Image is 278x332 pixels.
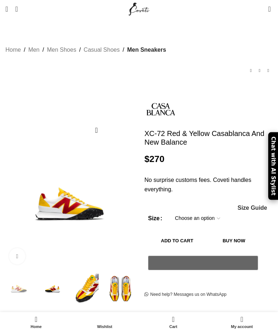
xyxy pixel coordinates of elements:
[38,273,68,304] img: Mens sneaker
[127,45,166,55] a: Men Sneakers
[208,314,277,330] a: My account
[144,175,273,194] p: No surprise customs fees. Coveti handles everything.
[211,324,273,329] span: My account
[47,45,76,55] a: Men Shoes
[144,292,227,298] a: Need help? Messages us on WhatsApp
[139,314,208,330] div: My cart
[2,314,71,330] a: Home
[127,5,151,12] a: Site logo
[264,66,273,75] a: Next product
[237,205,267,211] a: Size Guide
[269,4,274,9] span: 0
[5,45,166,55] nav: Breadcrumb
[84,45,120,55] a: Casual Shoes
[147,274,260,275] iframe: Secure payment input frame
[148,214,162,223] label: Size
[210,233,258,248] button: Buy now
[5,324,67,329] span: Home
[71,314,139,330] div: My wishlist
[28,45,39,55] a: Men
[247,66,255,75] a: Previous product
[144,311,219,318] strong: Guaranteed Safe Checkout
[144,129,273,146] h1: XC-72 Red & Yellow Casablanca And New Balance
[2,2,12,16] a: Open mobile menu
[139,314,208,330] a: 0 Cart
[144,154,164,164] bdi: 270
[148,233,206,248] button: Add to cart
[74,324,136,329] span: Wishlist
[71,314,139,330] a: Wishlist
[12,2,21,16] a: Search
[172,314,178,319] span: 0
[148,256,258,270] button: Pay with GPay
[105,273,136,304] img: Mens sneaker
[257,2,265,16] div: My Wishlist
[144,154,149,164] span: $
[71,273,102,304] img: Mens sneaker
[144,93,177,125] img: Casablanca
[265,2,274,16] a: 0
[4,273,34,304] img: Mens sneaker
[5,45,21,55] a: Home
[143,324,204,329] span: Cart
